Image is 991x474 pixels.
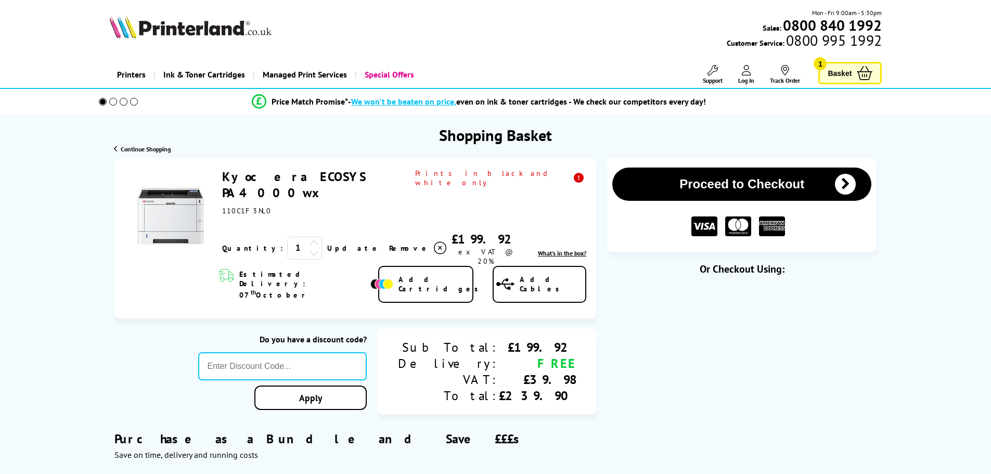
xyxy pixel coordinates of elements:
img: MASTER CARD [725,216,751,237]
a: Ink & Toner Cartridges [153,61,253,88]
a: Delete item from your basket [389,240,448,256]
input: Enter Discount Code... [198,352,367,380]
div: VAT: [398,371,499,388]
div: - even on ink & toner cartridges - We check our competitors every day! [348,96,706,107]
div: £199.92 [448,231,523,247]
div: Or Checkout Using: [607,262,877,276]
img: American Express [759,216,785,237]
span: 1 [814,57,827,70]
span: 0800 995 1992 [784,35,882,45]
a: lnk_inthebox [538,249,586,257]
button: Proceed to Checkout [612,168,871,201]
span: Estimated Delivery: 07 October [239,270,368,300]
a: Track Order [770,65,800,84]
img: Kyocera ECOSYS PA4000wx [132,177,210,255]
span: Ink & Toner Cartridges [163,61,245,88]
li: modal_Promise [85,93,874,111]
span: Price Match Promise* [272,96,348,107]
span: Mon - Fri 9:00am - 5:30pm [812,8,882,18]
img: Printerland Logo [109,16,272,39]
div: £39.98 [499,371,576,388]
img: VISA [691,216,717,237]
div: Purchase as a Bundle and Save £££s [114,415,597,460]
div: Delivery: [398,355,499,371]
span: Quantity: [222,244,283,253]
span: Prints in black and white only [415,169,586,187]
span: 110C1F3NL0 [222,206,272,215]
div: Do you have a discount code? [198,334,367,344]
span: Add Cables [520,275,585,293]
span: What's in the box? [538,249,586,257]
span: Sales: [763,23,781,33]
a: Printerland Logo [109,16,306,41]
div: FREE [499,355,576,371]
a: Support [703,65,723,84]
h1: Shopping Basket [439,125,552,145]
a: Special Offers [355,61,422,88]
div: £199.92 [499,339,576,355]
div: Total: [398,388,499,404]
a: Kyocera ECOSYS PA4000wx [222,169,366,201]
span: Customer Service: [727,35,882,48]
span: Continue Shopping [121,145,171,153]
a: Apply [254,386,367,410]
a: Log In [738,65,754,84]
a: Basket 1 [818,62,882,84]
a: Update [327,244,381,253]
b: 0800 840 1992 [783,16,882,35]
div: Save on time, delivery and running costs [114,450,597,460]
span: Basket [828,66,852,80]
span: We won’t be beaten on price, [351,96,456,107]
a: 0800 840 1992 [781,20,882,30]
sup: th [251,288,256,296]
div: £239.90 [499,388,576,404]
span: Log In [738,76,754,84]
span: Remove [389,244,430,253]
a: Continue Shopping [114,145,171,153]
span: ex VAT @ 20% [458,247,513,266]
div: Sub Total: [398,339,499,355]
span: Add Cartridges [398,275,484,293]
a: Managed Print Services [253,61,355,88]
a: Printers [109,61,153,88]
span: Support [703,76,723,84]
img: Add Cartridges [370,279,393,289]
